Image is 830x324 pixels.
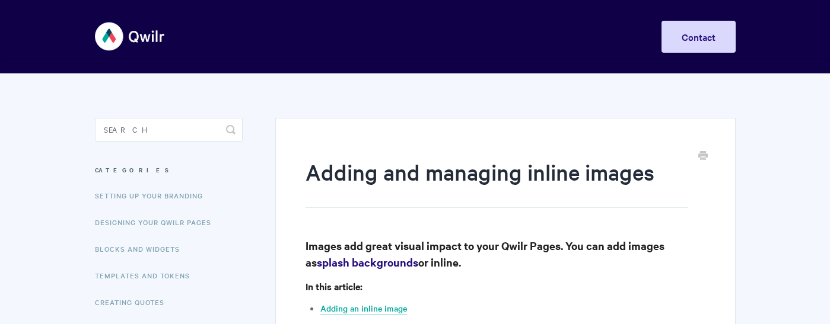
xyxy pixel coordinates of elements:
a: Blocks and Widgets [95,237,189,261]
a: splash backgrounds [317,255,418,270]
strong: In this article: [306,280,362,293]
h1: Adding and managing inline images [306,157,687,208]
input: Search [95,118,243,142]
a: Creating Quotes [95,290,173,314]
a: Templates and Tokens [95,264,199,287]
h3: Images add great visual impact to your Qwilr Pages. You can add images as or inline. [306,238,705,271]
a: Print this Article [698,150,708,163]
a: Designing Your Qwilr Pages [95,210,220,234]
img: Qwilr Help Center [95,14,166,59]
a: Setting up your Branding [95,184,212,207]
a: Adding an inline image [320,302,407,315]
h3: Categories [95,159,243,181]
a: Contact [662,21,736,53]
